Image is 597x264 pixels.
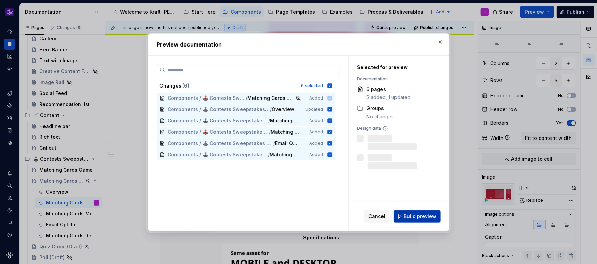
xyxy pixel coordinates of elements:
button: Cancel [364,210,390,223]
span: Components / 🕹️ Contests Sweepstakes Games / Matching Cards Game (Draft) [168,129,269,135]
div: 6 pages [366,86,411,93]
span: Matching Cards Banner [270,117,299,124]
span: Components / 🕹️ Contests Sweepstakes Games / Matching Cards Game (Draft) [168,151,268,158]
div: 6 selected [301,83,323,89]
span: Added [309,141,323,146]
span: Matching Cards Results [270,151,300,158]
div: Groups [366,105,394,112]
span: Matching Cards Modal [271,129,300,135]
div: No changes [366,113,394,120]
span: / [273,140,275,147]
span: Components / 🕹️ Contests Sweepstakes Games / Matching Cards Game (Draft) [168,140,273,147]
span: Added [309,129,323,135]
div: 5 added, 1 updated [366,94,411,101]
div: Design data [357,126,437,131]
span: / [270,106,272,113]
span: Added [309,152,323,157]
span: Components / 🕹️ Contests Sweepstakes Games / Matching Cards Game (Draft) [168,117,268,124]
div: Changes [159,82,297,89]
span: Overview [272,106,294,113]
span: Build preview [404,213,436,220]
span: Added [309,118,323,123]
span: Updated [305,107,323,112]
div: Documentation [357,76,437,82]
span: Cancel [368,213,385,220]
span: ( 6 ) [182,83,189,89]
h2: Preview documentation [157,40,441,49]
span: / [268,151,270,158]
div: Selected for preview [357,64,437,71]
span: Email Opt-In [275,140,300,147]
span: Components / 🕹️ Contests Sweepstakes Games / Matching Cards Game (Draft) [168,106,270,113]
span: / [268,117,270,124]
button: Build preview [394,210,441,223]
span: / [269,129,271,135]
